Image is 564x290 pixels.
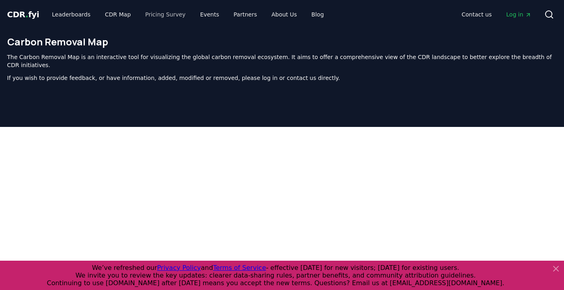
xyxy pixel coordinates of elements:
[455,7,537,22] nav: Main
[506,10,531,18] span: Log in
[7,53,557,69] p: The Carbon Removal Map is an interactive tool for visualizing the global carbon removal ecosystem...
[7,35,557,48] h1: Carbon Removal Map
[265,7,303,22] a: About Us
[45,7,330,22] nav: Main
[139,7,192,22] a: Pricing Survey
[305,7,330,22] a: Blog
[227,7,263,22] a: Partners
[194,7,226,22] a: Events
[7,74,557,82] p: If you wish to provide feedback, or have information, added, modified or removed, please log in o...
[7,10,39,19] span: CDR fyi
[25,10,28,19] span: .
[455,7,498,22] a: Contact us
[500,7,537,22] a: Log in
[45,7,97,22] a: Leaderboards
[7,9,39,20] a: CDR.fyi
[98,7,137,22] a: CDR Map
